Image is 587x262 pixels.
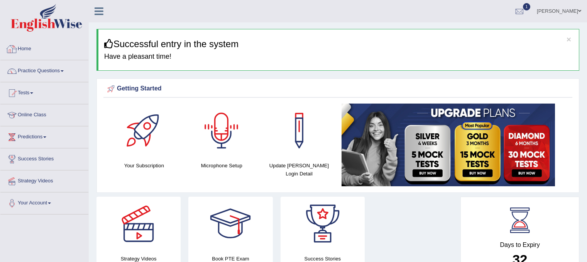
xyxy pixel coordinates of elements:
[342,104,555,186] img: small5.jpg
[469,242,570,248] h4: Days to Expiry
[104,39,573,49] h3: Successful entry in the system
[0,126,88,146] a: Predictions
[567,35,571,43] button: ×
[0,148,88,168] a: Success Stories
[0,82,88,102] a: Tests
[0,192,88,212] a: Your Account
[109,162,179,170] h4: Your Subscription
[0,38,88,58] a: Home
[0,104,88,124] a: Online Class
[187,162,257,170] h4: Microphone Setup
[264,162,334,178] h4: Update [PERSON_NAME] Login Detail
[0,170,88,190] a: Strategy Videos
[104,53,573,61] h4: Have a pleasant time!
[105,83,570,95] div: Getting Started
[0,60,88,80] a: Practice Questions
[523,3,531,10] span: 1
